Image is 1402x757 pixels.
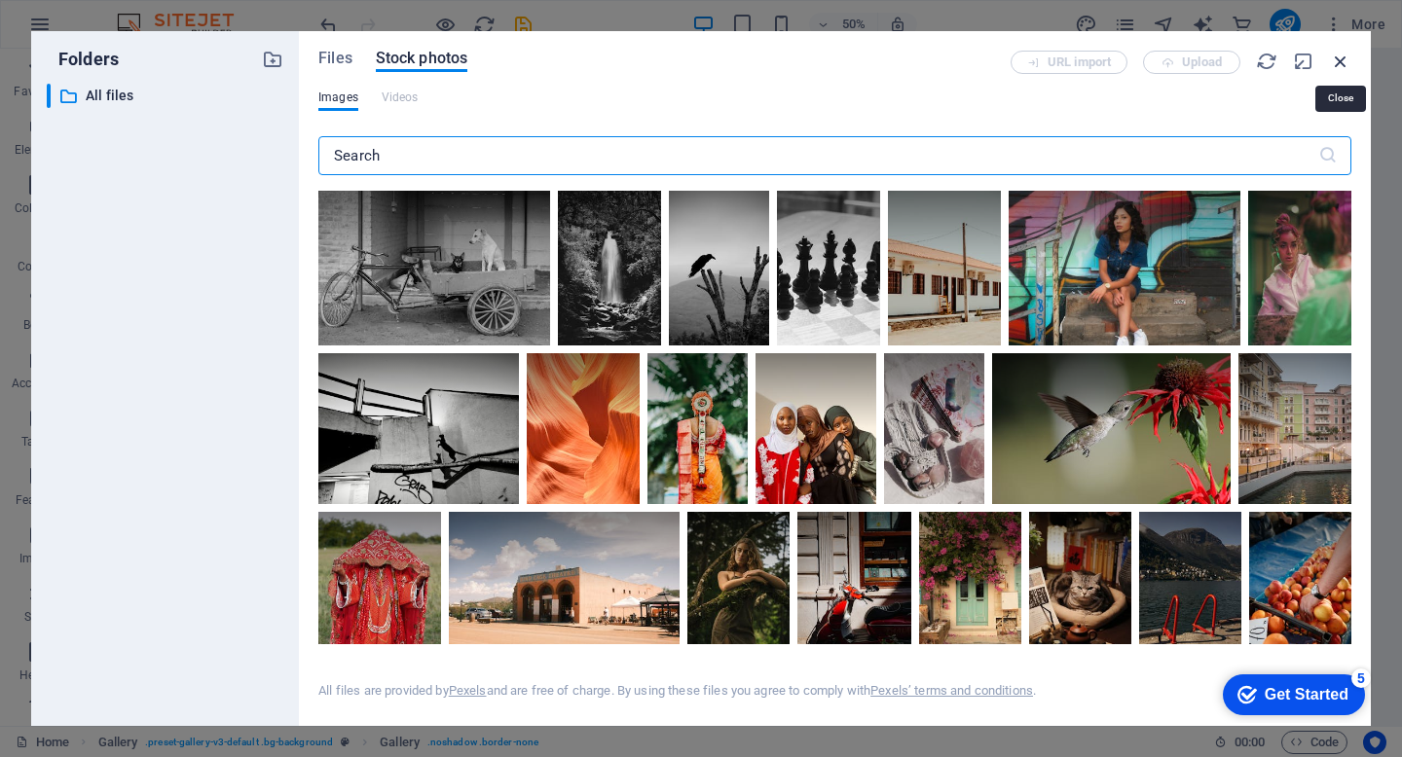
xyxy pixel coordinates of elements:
[382,86,419,109] span: Videos
[47,84,51,108] div: ​
[47,47,119,72] p: Folders
[262,49,283,70] i: Create new folder
[870,683,1033,698] a: Pexels’ terms and conditions
[376,47,467,70] span: Stock photos
[318,86,358,109] span: Images
[1293,51,1314,72] i: Minimize
[86,85,247,107] p: All files
[318,682,1036,700] div: All files are provided by and are free of charge. By using these files you agree to comply with .
[57,21,141,39] div: Get Started
[16,10,158,51] div: Get Started 5 items remaining, 0% complete
[1256,51,1277,72] i: Reload
[318,47,352,70] span: Files
[449,683,487,698] a: Pexels
[318,136,1318,175] input: Search
[144,4,164,23] div: 5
